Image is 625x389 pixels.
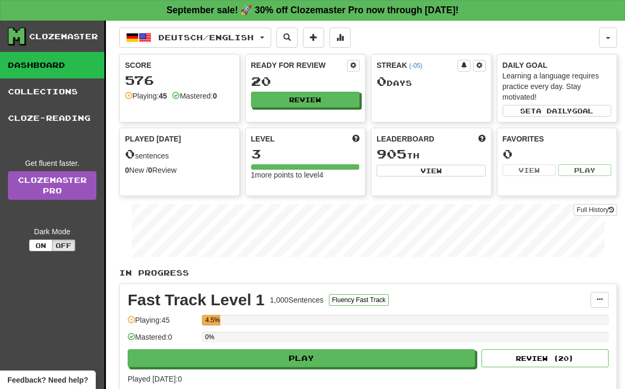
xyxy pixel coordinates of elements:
button: View [503,164,556,176]
button: Review [251,92,360,108]
button: Fluency Fast Track [329,294,389,306]
strong: September sale! 🚀 30% off Clozemaster Pro now through [DATE]! [166,5,459,15]
div: Clozemaster [29,31,98,42]
strong: 0 [213,92,217,100]
span: Played [DATE]: 0 [128,375,182,383]
div: th [377,147,486,161]
div: Daily Goal [503,60,612,70]
div: Streak [377,60,458,70]
button: Seta dailygoal [503,105,612,117]
button: Play [558,164,611,176]
button: Full History [574,204,617,216]
div: Get fluent faster. [8,158,96,169]
p: In Progress [119,268,617,278]
div: Dark Mode [8,226,96,237]
button: View [377,165,486,176]
span: 0 [125,146,135,161]
strong: 0 [125,166,129,174]
button: Deutsch/English [119,28,271,48]
span: Open feedback widget [7,375,88,385]
div: Ready for Review [251,60,347,70]
span: 0 [377,74,387,89]
span: Played [DATE] [125,134,181,144]
div: Fast Track Level 1 [128,292,265,308]
div: Mastered: [172,91,217,101]
button: More stats [329,28,351,48]
div: 0 [503,147,612,161]
div: Score [125,60,234,70]
div: 4.5% [205,315,220,325]
div: Day s [377,75,486,89]
strong: 45 [159,92,167,100]
button: Off [52,240,75,251]
button: Review (20) [481,349,609,367]
div: Playing: [125,91,167,101]
button: Search sentences [276,28,298,48]
span: Leaderboard [377,134,434,144]
div: Favorites [503,134,612,144]
button: Play [128,349,475,367]
button: Add sentence to collection [303,28,324,48]
div: New / Review [125,165,234,175]
span: 905 [377,146,407,161]
div: Mastered: 0 [128,332,197,349]
span: Deutsch / English [158,33,254,42]
strong: 0 [148,166,153,174]
span: a daily [536,107,572,114]
span: Level [251,134,275,144]
div: Learning a language requires practice every day. Stay motivated! [503,70,612,102]
span: This week in points, UTC [478,134,486,144]
a: ClozemasterPro [8,171,96,200]
a: (-05) [409,62,422,69]
div: 1 more points to level 4 [251,170,360,180]
div: 20 [251,75,360,88]
div: Playing: 45 [128,315,197,332]
span: Score more points to level up [352,134,360,144]
button: On [29,240,52,251]
div: sentences [125,147,234,161]
div: 1,000 Sentences [270,295,324,305]
div: 576 [125,74,234,87]
div: 3 [251,147,360,161]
